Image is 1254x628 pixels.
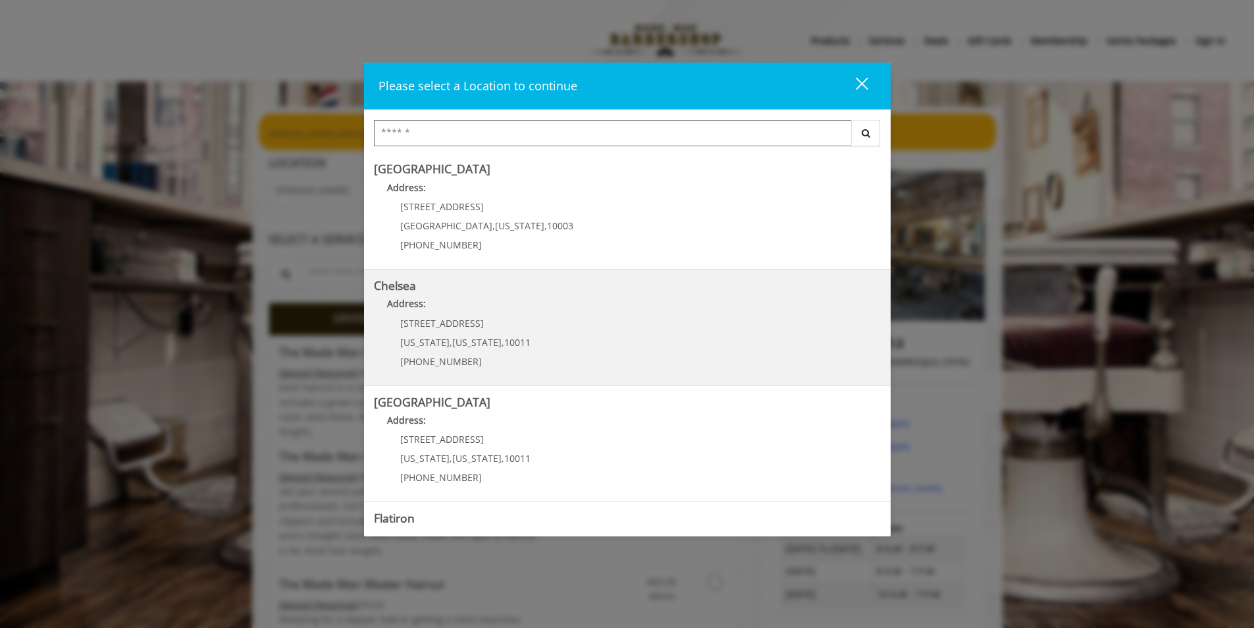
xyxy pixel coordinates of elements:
[831,72,876,100] button: close dialog
[374,161,490,177] b: [GEOGRAPHIC_DATA]
[544,219,547,232] span: ,
[452,336,502,349] span: [US_STATE]
[400,433,484,445] span: [STREET_ADDRESS]
[400,219,492,232] span: [GEOGRAPHIC_DATA]
[504,336,531,349] span: 10011
[495,219,544,232] span: [US_STATE]
[841,76,867,96] div: close dialog
[547,219,573,232] span: 10003
[400,200,484,213] span: [STREET_ADDRESS]
[450,336,452,349] span: ,
[387,414,426,426] b: Address:
[492,219,495,232] span: ,
[374,277,416,293] b: Chelsea
[502,452,504,465] span: ,
[374,510,415,526] b: Flatiron
[400,239,482,251] span: [PHONE_NUMBER]
[379,78,577,94] span: Please select a Location to continue
[387,181,426,194] b: Address:
[504,452,531,465] span: 10011
[858,128,874,138] i: Search button
[502,336,504,349] span: ,
[400,355,482,368] span: [PHONE_NUMBER]
[450,452,452,465] span: ,
[374,120,852,146] input: Search Center
[374,120,881,153] div: Center Select
[400,336,450,349] span: [US_STATE]
[452,452,502,465] span: [US_STATE]
[387,297,426,310] b: Address:
[400,471,482,484] span: [PHONE_NUMBER]
[374,394,490,410] b: [GEOGRAPHIC_DATA]
[400,317,484,329] span: [STREET_ADDRESS]
[400,452,450,465] span: [US_STATE]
